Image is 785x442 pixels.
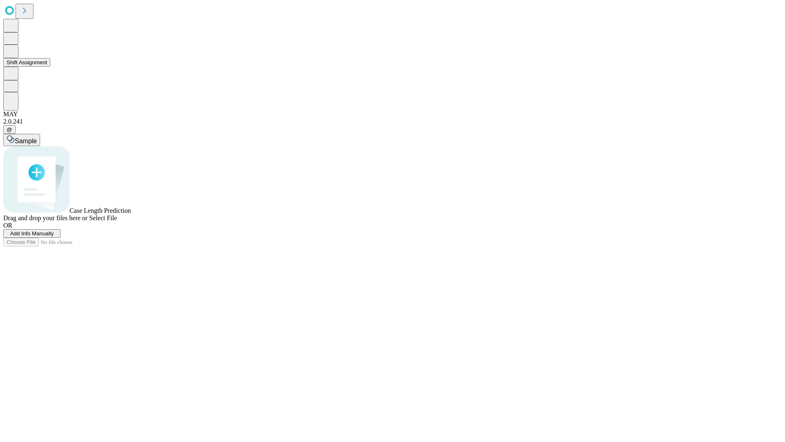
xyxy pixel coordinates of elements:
[3,222,12,229] span: OR
[7,126,12,133] span: @
[3,134,40,146] button: Sample
[3,58,50,67] button: Shift Assignment
[15,138,37,144] span: Sample
[3,214,87,221] span: Drag and drop your files here or
[3,110,782,118] div: MAY
[3,229,61,238] button: Add Info Manually
[89,214,117,221] span: Select File
[70,207,131,214] span: Case Length Prediction
[3,118,782,125] div: 2.0.241
[10,230,54,237] span: Add Info Manually
[3,125,16,134] button: @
